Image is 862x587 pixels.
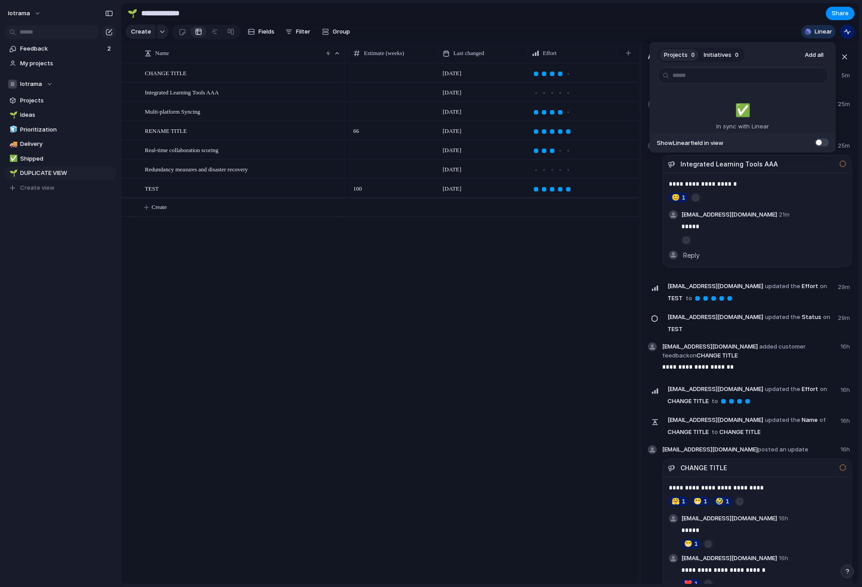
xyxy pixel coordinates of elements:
span: ✅️ [735,101,751,119]
span: Show Linear field in view [657,139,723,148]
span: 0 [691,51,695,60]
button: Initiatives0 [699,48,743,62]
p: In sync with Linear [716,121,769,131]
span: 0 [735,51,739,60]
span: Add all [805,51,824,60]
button: Add all [800,48,828,62]
span: Initiatives [704,51,731,60]
button: Projects0 [659,48,699,62]
span: Projects [664,51,688,60]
